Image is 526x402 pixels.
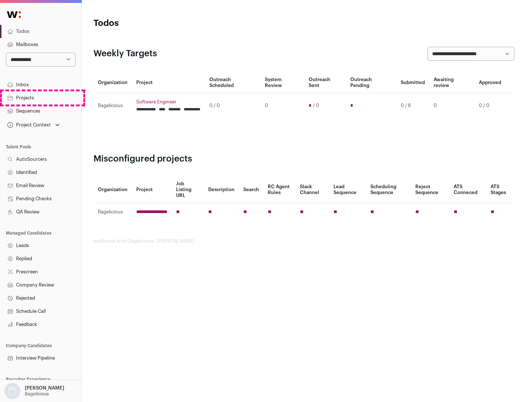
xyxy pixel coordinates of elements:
th: Organization [94,72,132,93]
p: [PERSON_NAME] [25,385,64,391]
a: Software Engineer [136,99,201,105]
div: Project Context [6,122,51,128]
th: Outreach Sent [304,72,346,93]
button: Open dropdown [3,383,66,399]
th: Reject Sequence [411,177,450,203]
th: RC Agent Rules [263,177,295,203]
th: Slack Channel [296,177,329,203]
td: 0 / 6 [396,93,429,118]
th: Job Listing URL [172,177,204,203]
td: Bagelicious [94,93,132,118]
th: Awaiting review [429,72,474,93]
p: Bagelicious [25,391,49,397]
th: Lead Sequence [329,177,366,203]
td: Bagelicious [94,203,132,221]
th: Outreach Scheduled [205,72,260,93]
th: Outreach Pending [346,72,396,93]
th: Project [132,72,205,93]
h2: Misconfigured projects [94,153,514,165]
td: 0 [260,93,304,118]
th: System Review [260,72,304,93]
th: ATS Conneced [449,177,486,203]
button: Open dropdown [6,120,61,130]
th: Description [204,177,239,203]
th: Scheduling Sequence [366,177,411,203]
th: Approved [474,72,506,93]
h1: Todos [94,18,234,29]
img: Wellfound [3,7,25,22]
th: Project [132,177,172,203]
th: ATS Stages [486,177,514,203]
th: Submitted [396,72,429,93]
td: 0 / 0 [205,93,260,118]
h2: Weekly Targets [94,48,157,60]
img: nopic.png [4,383,20,399]
footer: wellfound:ai for Bagelicious - [PERSON_NAME] [94,238,514,244]
td: 0 [429,93,474,118]
th: Search [239,177,263,203]
td: 0 / 0 [474,93,506,118]
th: Organization [94,177,132,203]
span: / 0 [313,103,319,109]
